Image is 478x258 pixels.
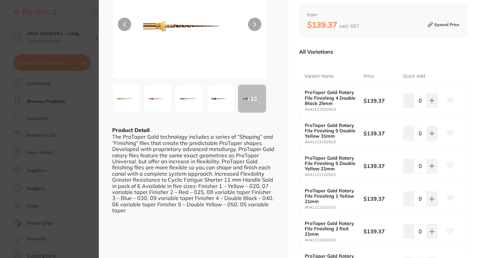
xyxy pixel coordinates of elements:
b: ProTaper Gold Rotary File Finishing 1 Yellow 21mm [305,188,358,204]
img: bG93LTEuanBn [114,87,139,111]
b: ProTaper Gold Rotary File Finishing 5 Double Yellow 31mm [305,123,358,139]
b: ProTaper Gold Rotary File Finishing 5 Double Yellow 21mm [305,155,358,171]
b: ProTaper Gold Rotary File Finishing 2 Red 21mm [305,221,358,237]
b: ProTaper Gold Rotary File Finishing 4 Double Black 25mm [305,90,358,106]
b: $139.37 [364,97,399,104]
p: Price [364,73,374,80]
img: ZS0xLmpwZw [177,87,201,111]
img: LTEuanBn [146,87,170,111]
small: A0411231G0503 [305,140,364,144]
small: Synced Price [428,20,459,30]
span: excl. GST [339,23,359,29]
p: Variant Name [304,73,334,80]
div: The ProTaper Gold technology includes a series of “Shaping” and “Finishing” files that create the... [112,134,275,213]
b: $139.37 [364,130,399,137]
b: $139.37 [307,20,359,30]
button: +10 [238,84,266,113]
b: Product Detail [112,127,150,133]
b: $139.37 [364,162,399,170]
img: Y2stMS5qcGc [209,87,233,111]
p: All Variations [299,48,333,55]
small: A0411225G0403 [305,107,364,112]
p: Quick Add [403,73,425,80]
small: A0411221G0503 [305,173,364,177]
span: from [307,12,459,18]
div: + 10 [238,85,266,113]
b: $139.37 [364,228,399,235]
small: A0411221G0103 [305,205,364,210]
small: A0411221G0203 [305,238,364,242]
b: $139.37 [364,195,399,202]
